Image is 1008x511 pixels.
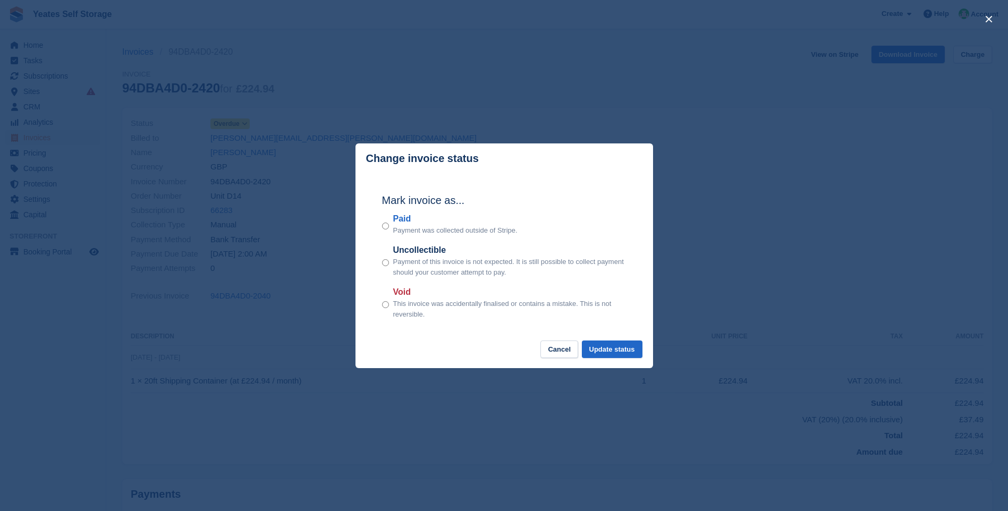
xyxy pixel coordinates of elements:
p: Payment of this invoice is not expected. It is still possible to collect payment should your cust... [393,257,626,277]
label: Void [393,286,626,299]
p: Change invoice status [366,152,479,165]
h2: Mark invoice as... [382,192,626,208]
button: close [980,11,997,28]
label: Paid [393,212,518,225]
p: Payment was collected outside of Stripe. [393,225,518,236]
button: Cancel [540,340,578,358]
label: Uncollectible [393,244,626,257]
p: This invoice was accidentally finalised or contains a mistake. This is not reversible. [393,299,626,319]
button: Update status [582,340,642,358]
